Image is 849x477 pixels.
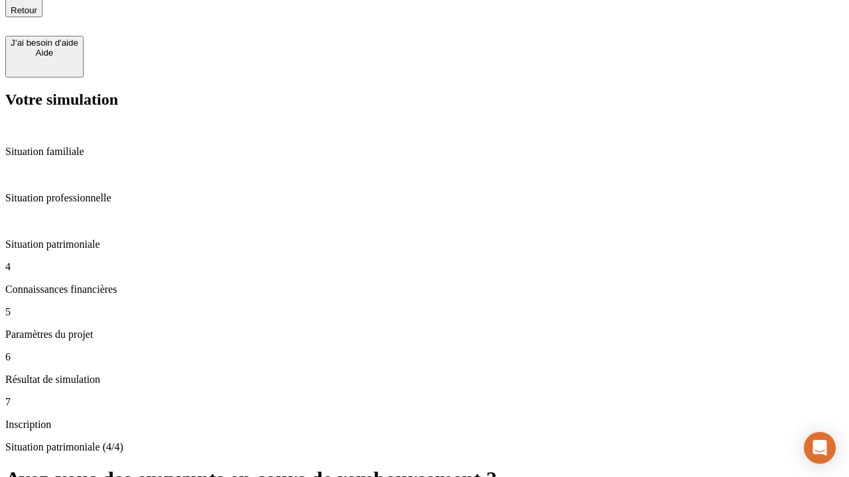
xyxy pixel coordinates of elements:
p: 6 [5,351,844,363]
p: Situation patrimoniale (4/4) [5,441,844,453]
p: Situation professionnelle [5,192,844,204]
p: Situation familiale [5,146,844,158]
p: Paramètres du projet [5,329,844,341]
p: Résultat de simulation [5,374,844,386]
p: Situation patrimoniale [5,238,844,250]
div: J’ai besoin d'aide [11,38,78,48]
p: 7 [5,396,844,408]
p: 5 [5,306,844,318]
div: Aide [11,48,78,58]
div: Open Intercom Messenger [804,432,836,464]
p: Connaissances financières [5,284,844,295]
span: Retour [11,5,37,15]
h2: Votre simulation [5,91,844,109]
p: 4 [5,261,844,273]
p: Inscription [5,419,844,431]
button: J’ai besoin d'aideAide [5,36,84,78]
